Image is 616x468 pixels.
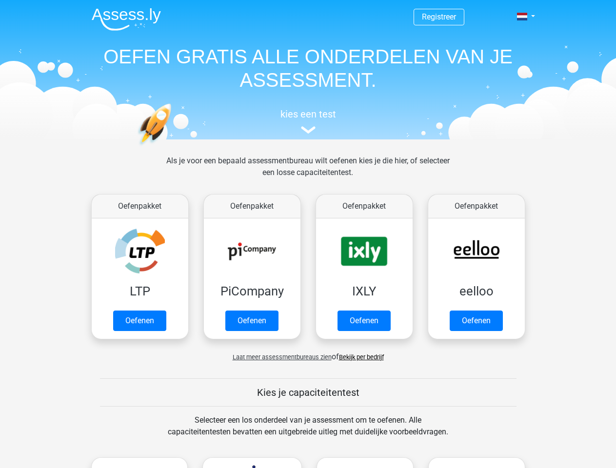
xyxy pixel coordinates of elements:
[301,126,316,134] img: assessment
[100,387,517,398] h5: Kies je capaciteitentest
[113,311,166,331] a: Oefenen
[159,414,457,449] div: Selecteer een los onderdeel van je assessment om te oefenen. Alle capaciteitentesten bevatten een...
[84,108,533,134] a: kies een test
[159,155,457,190] div: Als je voor een bepaald assessmentbureau wilt oefenen kies je die hier, of selecteer een losse ca...
[422,12,456,21] a: Registreer
[233,353,332,361] span: Laat meer assessmentbureaus zien
[339,353,384,361] a: Bekijk per bedrijf
[84,108,533,120] h5: kies een test
[338,311,391,331] a: Oefenen
[450,311,503,331] a: Oefenen
[84,343,533,363] div: of
[138,103,209,192] img: oefenen
[92,8,161,31] img: Assessly
[225,311,278,331] a: Oefenen
[84,45,533,92] h1: OEFEN GRATIS ALLE ONDERDELEN VAN JE ASSESSMENT.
